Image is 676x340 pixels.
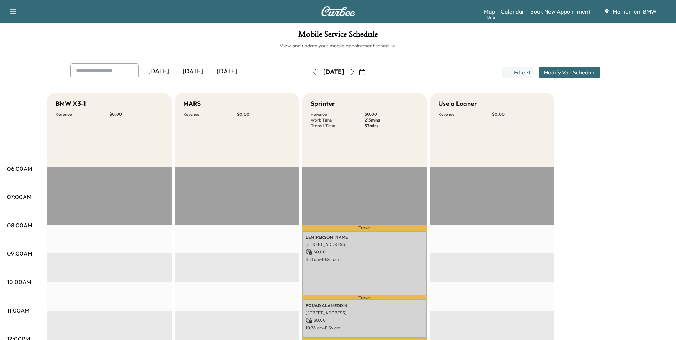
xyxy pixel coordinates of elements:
p: 10:36 am - 11:56 am [306,325,423,331]
span: ● [527,71,528,74]
p: 08:00AM [7,221,32,230]
p: 06:00AM [7,164,32,173]
p: $ 0.00 [306,317,423,324]
p: $ 0.00 [306,249,423,255]
p: $ 0.00 [237,112,291,117]
h5: Sprinter [311,99,335,109]
a: Calendar [501,7,525,16]
p: Revenue [56,112,109,117]
p: 09:00AM [7,249,32,258]
div: [DATE] [323,68,344,77]
p: FOUAD ALAMEDDIN [306,303,423,309]
span: 1 [528,69,530,75]
button: Filter●1 [502,67,533,78]
div: [DATE] [141,63,176,80]
p: [STREET_ADDRESS] [306,242,423,247]
p: $ 0.00 [492,112,546,117]
p: 11:00AM [7,306,29,315]
p: [STREET_ADDRESS] [306,310,423,316]
img: Curbee Logo [321,6,355,16]
a: Book New Appointment [530,7,590,16]
p: Travel [302,225,427,231]
p: Revenue [183,112,237,117]
p: Work Time [311,117,365,123]
div: [DATE] [176,63,210,80]
p: Revenue [311,112,365,117]
h5: MARS [183,99,201,109]
span: Filter [514,68,527,77]
p: $ 0.00 [109,112,163,117]
h5: Use a Loaner [438,99,477,109]
span: Momentum BMW [613,7,657,16]
p: 215 mins [365,117,418,123]
p: 07:00AM [7,192,31,201]
div: [DATE] [210,63,244,80]
p: Revenue [438,112,492,117]
h5: BMW X3-1 [56,99,86,109]
p: $ 0.00 [365,112,418,117]
p: Transit Time [311,123,365,129]
div: Beta [487,15,495,20]
p: LEN [PERSON_NAME] [306,235,423,240]
p: 33 mins [365,123,418,129]
p: Travel [302,295,427,299]
p: 10:00AM [7,278,31,286]
button: Modify Van Schedule [539,67,600,78]
h1: Mobile Service Schedule [7,30,669,42]
h6: View and update your mobile appointment schedule. [7,42,669,49]
p: 8:13 am - 10:28 am [306,257,423,262]
a: MapBeta [484,7,495,16]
